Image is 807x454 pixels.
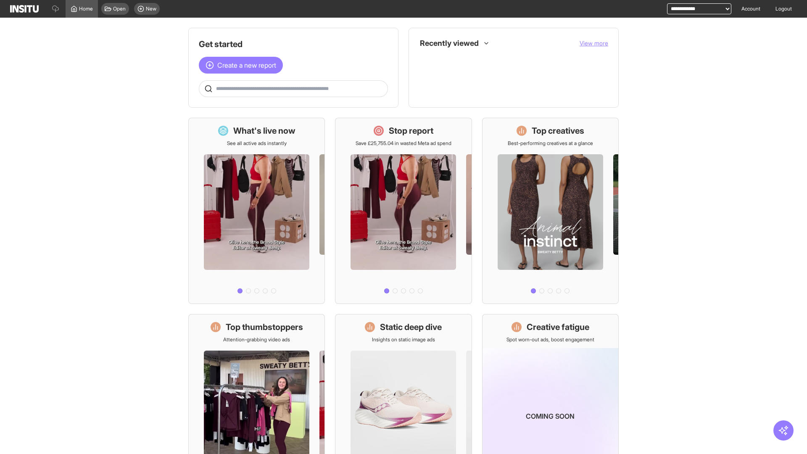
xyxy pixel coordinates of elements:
[188,118,325,304] a: What's live nowSee all active ads instantly
[580,40,608,47] span: View more
[79,5,93,12] span: Home
[227,140,287,147] p: See all active ads instantly
[146,5,156,12] span: New
[113,5,126,12] span: Open
[372,336,435,343] p: Insights on static image ads
[226,321,303,333] h1: Top thumbstoppers
[356,140,451,147] p: Save £25,755.04 in wasted Meta ad spend
[389,125,433,137] h1: Stop report
[233,125,295,137] h1: What's live now
[380,321,442,333] h1: Static deep dive
[335,118,472,304] a: Stop reportSave £25,755.04 in wasted Meta ad spend
[10,5,39,13] img: Logo
[199,57,283,74] button: Create a new report
[508,140,593,147] p: Best-performing creatives at a glance
[217,60,276,70] span: Create a new report
[482,118,619,304] a: Top creativesBest-performing creatives at a glance
[532,125,584,137] h1: Top creatives
[199,38,388,50] h1: Get started
[223,336,290,343] p: Attention-grabbing video ads
[580,39,608,48] button: View more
